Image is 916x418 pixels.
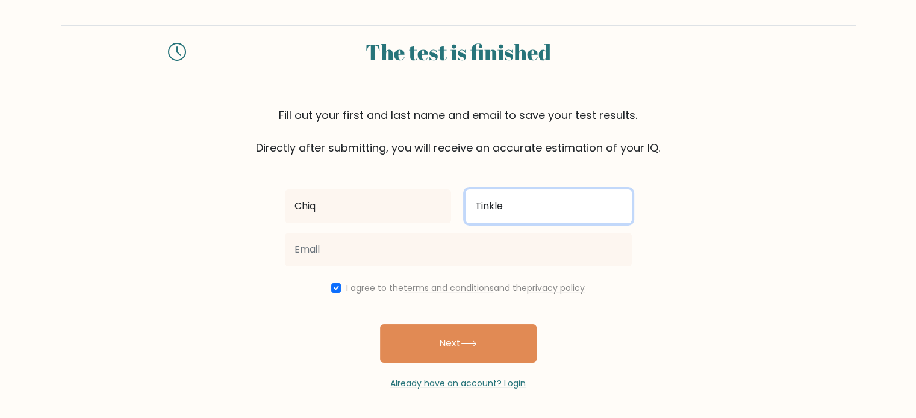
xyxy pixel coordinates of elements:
a: Already have an account? Login [390,377,526,389]
a: privacy policy [527,282,585,294]
button: Next [380,324,537,363]
input: Email [285,233,632,266]
input: First name [285,189,451,223]
div: Fill out your first and last name and email to save your test results. Directly after submitting,... [61,107,856,156]
label: I agree to the and the [346,282,585,294]
a: terms and conditions [403,282,494,294]
div: The test is finished [201,35,716,68]
input: Last name [466,189,632,223]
